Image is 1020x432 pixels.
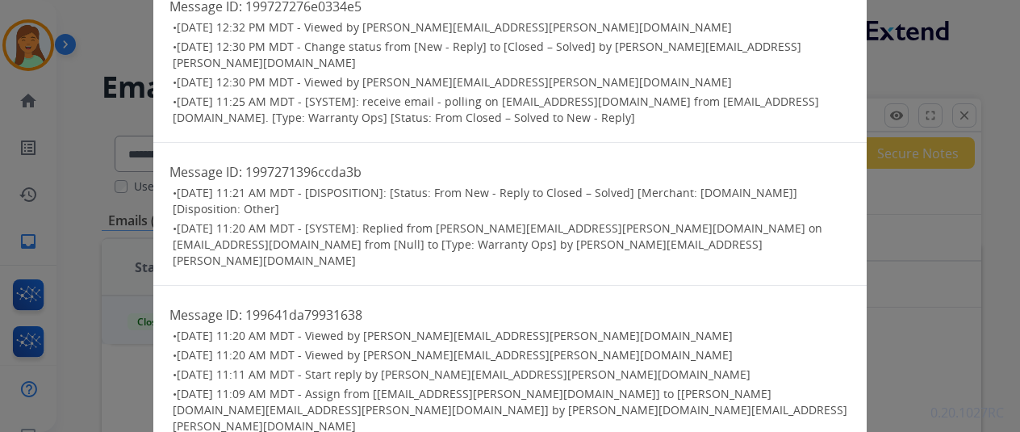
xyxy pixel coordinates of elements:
[173,328,851,344] h3: •
[173,39,851,71] h3: •
[177,74,732,90] span: [DATE] 12:30 PM MDT - Viewed by [PERSON_NAME][EMAIL_ADDRESS][PERSON_NAME][DOMAIN_NAME]
[173,185,797,216] span: [DATE] 11:21 AM MDT - [DISPOSITION]: [Status: From New - Reply to Closed – Solved] [Merchant: [DO...
[173,220,822,268] span: [DATE] 11:20 AM MDT - [SYSTEM]: Replied from [PERSON_NAME][EMAIL_ADDRESS][PERSON_NAME][DOMAIN_NAM...
[173,367,851,383] h3: •
[173,74,851,90] h3: •
[177,367,750,382] span: [DATE] 11:11 AM MDT - Start reply by [PERSON_NAME][EMAIL_ADDRESS][PERSON_NAME][DOMAIN_NAME]
[169,163,242,181] span: Message ID:
[173,185,851,217] h3: •
[177,328,733,343] span: [DATE] 11:20 AM MDT - Viewed by [PERSON_NAME][EMAIL_ADDRESS][PERSON_NAME][DOMAIN_NAME]
[173,94,851,126] h3: •
[930,403,1004,422] p: 0.20.1027RC
[173,94,819,125] span: [DATE] 11:25 AM MDT - [SYSTEM]: receive email - polling on [EMAIL_ADDRESS][DOMAIN_NAME] from [EMA...
[173,19,851,36] h3: •
[173,347,851,363] h3: •
[245,306,362,324] span: 199641da79931638
[177,347,733,363] span: [DATE] 11:20 AM MDT - Viewed by [PERSON_NAME][EMAIL_ADDRESS][PERSON_NAME][DOMAIN_NAME]
[245,163,362,181] span: 1997271396ccda3b
[173,220,851,269] h3: •
[177,19,732,35] span: [DATE] 12:32 PM MDT - Viewed by [PERSON_NAME][EMAIL_ADDRESS][PERSON_NAME][DOMAIN_NAME]
[173,39,801,70] span: [DATE] 12:30 PM MDT - Change status from [New - Reply] to [Closed – Solved] by [PERSON_NAME][EMAI...
[169,306,242,324] span: Message ID:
